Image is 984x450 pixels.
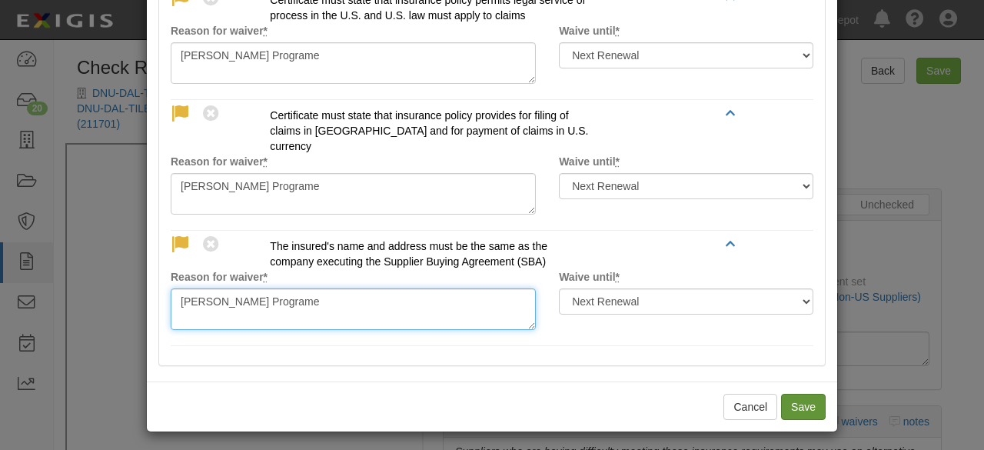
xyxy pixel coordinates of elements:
abbr: required [616,155,620,168]
label: Waive until [559,269,620,285]
span: Certificate must state that insurance policy provides for filing of claims in [GEOGRAPHIC_DATA] a... [270,109,588,152]
label: Waive until [559,154,620,169]
abbr: required [616,271,620,283]
button: Cancel [723,394,777,420]
button: Save [781,394,826,420]
span: The insured's name and address must be the same as the company executing the Supplier Buying Agre... [270,240,547,268]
